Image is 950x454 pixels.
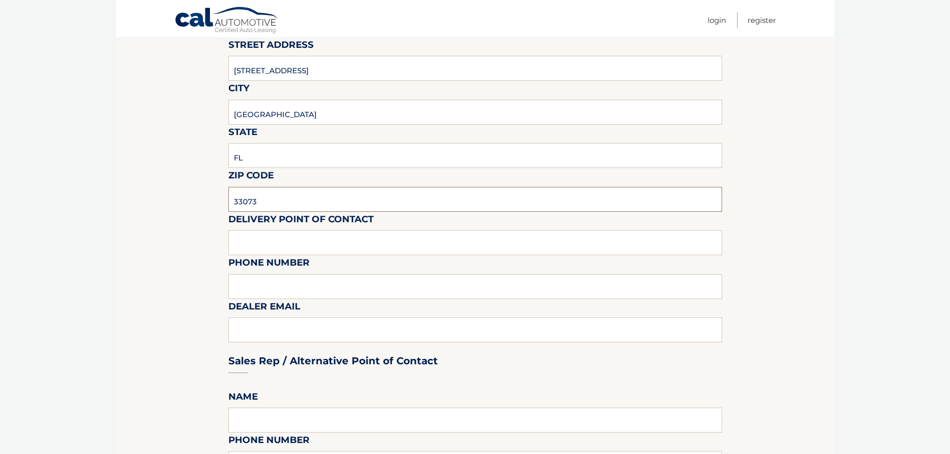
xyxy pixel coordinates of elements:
[228,81,249,99] label: City
[228,433,310,451] label: Phone Number
[228,255,310,274] label: Phone Number
[708,12,726,28] a: Login
[175,6,279,35] a: Cal Automotive
[748,12,776,28] a: Register
[228,299,300,317] label: Dealer Email
[228,37,314,56] label: Street Address
[228,168,274,186] label: Zip Code
[228,355,438,367] h3: Sales Rep / Alternative Point of Contact
[228,212,374,230] label: Delivery Point of Contact
[228,125,257,143] label: State
[228,389,258,408] label: Name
